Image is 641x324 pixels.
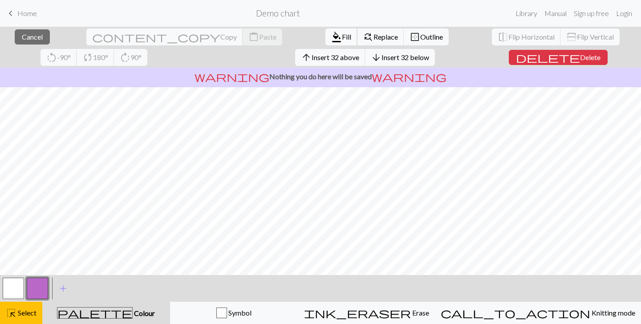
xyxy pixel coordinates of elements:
span: Home [17,9,37,17]
p: Nothing you do here will be saved [4,71,637,82]
span: call_to_action [441,307,590,319]
button: Flip Vertical [560,28,620,45]
h2: Demo chart [256,8,300,18]
button: Knitting mode [435,302,641,324]
span: add [58,282,69,295]
span: -90° [57,53,71,61]
button: 180° [77,49,114,66]
span: Flip Horizontal [508,32,555,41]
span: flip [565,32,578,42]
span: Cancel [22,32,43,41]
span: 180° [93,53,108,61]
span: 90° [130,53,142,61]
button: Colour [42,302,170,324]
button: Insert 32 above [295,49,365,66]
button: Insert 32 below [365,49,435,66]
span: Outline [420,32,443,41]
span: content_copy [92,31,220,43]
a: Library [512,4,541,22]
button: Flip Horizontal [492,28,561,45]
span: Colour [133,309,155,317]
button: Copy [86,28,243,45]
span: Copy [220,32,237,41]
button: Replace [357,28,404,45]
span: Select [16,308,37,317]
button: Fill [325,28,357,45]
span: Symbol [227,308,252,317]
span: warning [195,70,269,83]
button: Delete [509,50,608,65]
span: Replace [373,32,398,41]
span: find_replace [363,31,373,43]
span: warning [372,70,446,83]
span: ink_eraser [304,307,411,319]
span: Flip Vertical [577,32,614,41]
span: Insert 32 below [381,53,429,61]
span: keyboard_arrow_left [5,7,16,20]
button: 90° [114,49,147,66]
span: Fill [342,32,351,41]
span: flip [498,31,508,43]
button: Erase [298,302,435,324]
span: sync [82,51,93,64]
span: delete [516,51,580,64]
span: Knitting mode [590,308,635,317]
a: Home [5,6,37,21]
span: rotate_right [120,51,130,64]
span: arrow_downward [371,51,381,64]
button: Outline [404,28,449,45]
span: Erase [411,308,429,317]
span: border_outer [410,31,420,43]
a: Manual [541,4,570,22]
button: -90° [41,49,77,66]
span: rotate_left [46,51,57,64]
button: Symbol [170,302,298,324]
span: highlight_alt [6,307,16,319]
span: arrow_upward [301,51,312,64]
span: format_color_fill [331,31,342,43]
span: Delete [580,53,600,61]
button: Cancel [15,29,50,45]
span: palette [57,307,132,319]
a: Login [613,4,636,22]
span: Insert 32 above [312,53,359,61]
a: Sign up free [570,4,613,22]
